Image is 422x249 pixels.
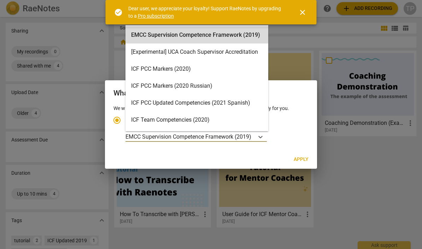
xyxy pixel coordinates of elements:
p: EMCC Supervision Competence Framework (2019) [125,133,251,141]
p: We will use this to recommend app design and note categories especially for you. [113,105,309,112]
div: Dear user, we appreciate your loyalty! Support RaeNotes by upgrading to a [128,5,286,19]
div: ICF PCC Markers (2020 Russian) [125,77,268,94]
h2: What will you be using RaeNotes for? [113,89,309,98]
span: check_circle [114,8,123,17]
div: ICF Team Competencies (2020) [125,111,268,128]
div: ICF PCC Updated Competencies (2021 Spanish) [125,94,268,111]
button: Apply [288,153,314,166]
button: Close [294,4,311,21]
div: EMCC Supervision Competence Framework (2019) [125,27,268,44]
input: Ideal for transcribing and assessing coaching sessionsEMCC Supervision Competence Framework (2019) [252,133,253,140]
div: ICF PCC Markers (2020) [125,60,268,77]
div: Account type [113,112,309,142]
a: Pro subscription [138,13,174,19]
div: ICF Updated Competencies (2019 Japanese) [125,128,268,145]
div: [Experimental] UCA Coach Supervisor Accreditation [125,44,268,60]
span: close [298,8,307,17]
span: Apply [294,156,309,163]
